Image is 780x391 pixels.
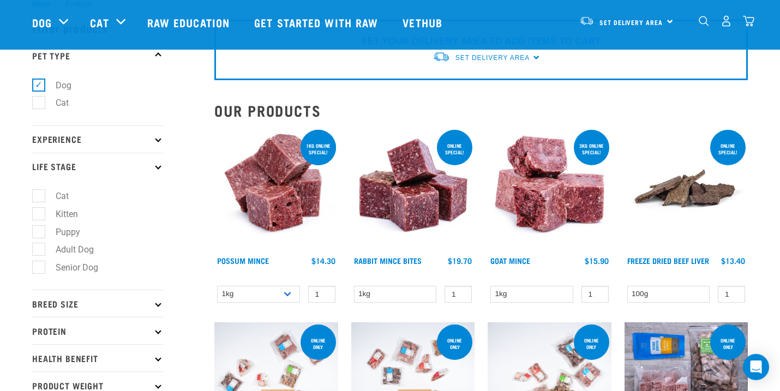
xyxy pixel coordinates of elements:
div: $13.40 [721,256,745,265]
a: Rabbit Mince Bites [354,258,422,262]
label: Kitten [38,207,82,221]
img: Stack Of Freeze Dried Beef Liver For Pets [625,128,748,251]
p: Health Benefit [32,344,163,371]
div: $14.30 [311,256,335,265]
img: 1102 Possum Mince 01 [214,128,338,251]
span: Set Delivery Area [455,54,530,62]
img: Whole Minced Rabbit Cubes 01 [351,128,475,251]
span: Set Delivery Area [599,20,663,24]
label: Senior Dog [38,261,103,274]
div: Open Intercom Messenger [743,354,769,380]
a: Freeze Dried Beef Liver [627,258,709,262]
img: home-icon@2x.png [743,15,754,27]
a: Cat [90,14,109,31]
a: Goat Mince [490,258,530,262]
div: $15.90 [585,256,609,265]
a: Raw Education [136,1,243,44]
div: Online Only [437,332,472,355]
div: ONLINE SPECIAL! [710,137,746,160]
div: $19.70 [448,256,472,265]
img: 1077 Wild Goat Mince 01 [488,128,611,251]
div: online only [710,332,746,355]
a: Possum Mince [217,258,269,262]
input: 1 [718,286,745,303]
h2: Our Products [214,102,748,119]
a: Dog [32,14,52,31]
div: Online Only [574,332,609,355]
div: ONLINE SPECIAL! [437,137,472,160]
p: Life Stage [32,153,163,180]
a: Get started with Raw [243,1,392,44]
label: Cat [38,189,73,203]
input: 1 [581,286,609,303]
p: Breed Size [32,290,163,317]
a: Vethub [392,1,456,44]
label: Cat [38,96,73,110]
label: Adult Dog [38,243,98,256]
label: Dog [38,79,76,92]
label: Puppy [38,225,85,239]
p: Experience [32,125,163,153]
input: 1 [308,286,335,303]
p: Protein [32,317,163,344]
img: home-icon-1@2x.png [699,16,709,26]
input: 1 [445,286,472,303]
img: user.png [721,15,732,27]
img: van-moving.png [433,51,450,63]
div: 3kg online special! [574,137,609,160]
div: 1kg online special! [301,137,336,160]
p: Pet Type [32,41,163,69]
div: Online Only [301,332,336,355]
img: van-moving.png [579,16,594,26]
